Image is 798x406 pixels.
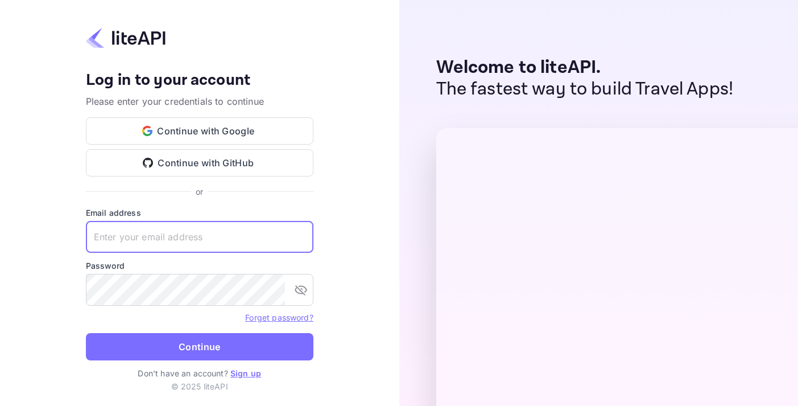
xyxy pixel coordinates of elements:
p: Don't have an account? [86,367,313,379]
p: © 2025 liteAPI [171,380,228,392]
h4: Log in to your account [86,71,313,91]
a: Forget password? [245,313,313,322]
button: Continue with Google [86,117,313,145]
button: toggle password visibility [290,278,312,301]
button: Continue [86,333,313,360]
button: Continue with GitHub [86,149,313,177]
a: Sign up [230,368,261,378]
label: Password [86,260,313,272]
label: Email address [86,207,313,219]
p: Please enter your credentials to continue [86,95,313,108]
a: Forget password? [245,311,313,323]
p: The fastest way to build Travel Apps! [436,79,734,100]
img: liteapi [86,27,166,49]
input: Enter your email address [86,221,313,253]
p: or [196,186,203,198]
p: Welcome to liteAPI. [436,57,734,79]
